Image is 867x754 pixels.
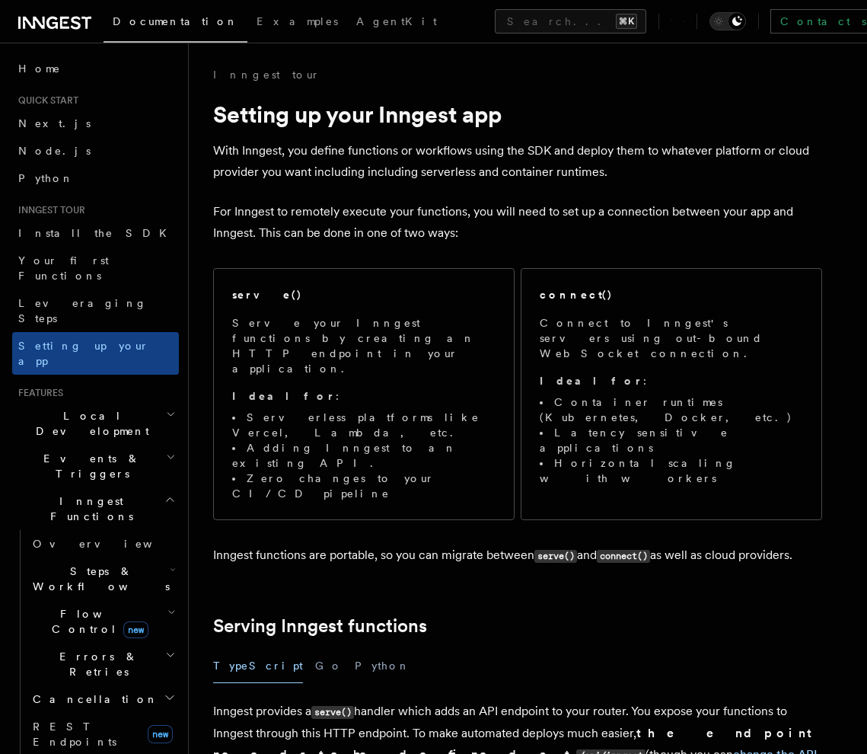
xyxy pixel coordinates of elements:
span: REST Endpoints [33,720,116,748]
a: Your first Functions [12,247,179,289]
a: Python [12,165,179,192]
a: Next.js [12,110,179,137]
p: : [540,373,803,388]
p: Serve your Inngest functions by creating an HTTP endpoint in your application. [232,315,496,376]
span: Flow Control [27,606,167,637]
li: Horizontal scaling with workers [540,455,803,486]
h1: Setting up your Inngest app [213,101,822,128]
span: Errors & Retries [27,649,165,679]
a: Overview [27,530,179,558]
button: Events & Triggers [12,445,179,487]
li: Adding Inngest to an existing API. [232,440,496,471]
a: Inngest tour [213,67,320,82]
span: Home [18,61,61,76]
code: serve() [534,550,577,563]
a: Home [12,55,179,82]
li: Container runtimes (Kubernetes, Docker, etc.) [540,395,803,425]
a: Serving Inngest functions [213,615,427,637]
strong: Ideal for [232,390,336,402]
span: Features [12,387,63,399]
p: For Inngest to remotely execute your functions, you will need to set up a connection between your... [213,201,822,244]
span: Your first Functions [18,254,109,282]
code: connect() [597,550,650,563]
span: new [148,725,173,743]
span: Cancellation [27,692,158,707]
button: TypeScript [213,649,303,683]
button: Toggle dark mode [709,12,746,30]
p: With Inngest, you define functions or workflows using the SDK and deploy them to whatever platfor... [213,140,822,183]
span: Examples [257,15,338,27]
span: Python [18,172,74,184]
button: Steps & Workflows [27,558,179,600]
h2: serve() [232,287,302,302]
a: Install the SDK [12,219,179,247]
span: Next.js [18,117,91,129]
li: Zero changes to your CI/CD pipeline [232,471,496,501]
kbd: ⌘K [616,14,637,29]
a: connect()Connect to Inngest's servers using out-bound WebSocket connection.Ideal for:Container ru... [521,268,822,520]
strong: Ideal for [540,375,643,387]
button: Cancellation [27,685,179,713]
p: : [232,388,496,404]
button: Go [315,649,343,683]
span: Install the SDK [18,227,176,239]
button: Python [355,649,410,683]
a: Node.js [12,137,179,165]
span: Steps & Workflows [27,564,170,594]
button: Local Development [12,402,179,445]
span: Documentation [113,15,238,27]
button: Errors & Retries [27,643,179,685]
span: Local Development [12,408,166,439]
span: Quick start [12,94,78,107]
span: Overview [33,538,190,550]
button: Search...⌘K [495,9,646,34]
span: Inngest Functions [12,494,164,524]
li: Serverless platforms like Vercel, Lambda, etc. [232,410,496,440]
code: serve() [311,706,354,719]
a: AgentKit [347,5,446,41]
a: Leveraging Steps [12,289,179,332]
span: Leveraging Steps [18,297,147,324]
h2: connect() [540,287,613,302]
span: Setting up your app [18,340,149,367]
p: Connect to Inngest's servers using out-bound WebSocket connection. [540,315,803,361]
span: Events & Triggers [12,451,166,481]
p: Inngest functions are portable, so you can migrate between and as well as cloud providers. [213,545,822,567]
button: Inngest Functions [12,487,179,530]
a: Examples [247,5,347,41]
button: Flow Controlnew [27,600,179,643]
li: Latency sensitive applications [540,425,803,455]
a: Setting up your app [12,332,179,375]
a: serve()Serve your Inngest functions by creating an HTTP endpoint in your application.Ideal for:Se... [213,268,515,520]
span: AgentKit [356,15,437,27]
span: new [123,621,148,638]
span: Node.js [18,145,91,157]
a: Documentation [104,5,247,43]
span: Inngest tour [12,204,85,216]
